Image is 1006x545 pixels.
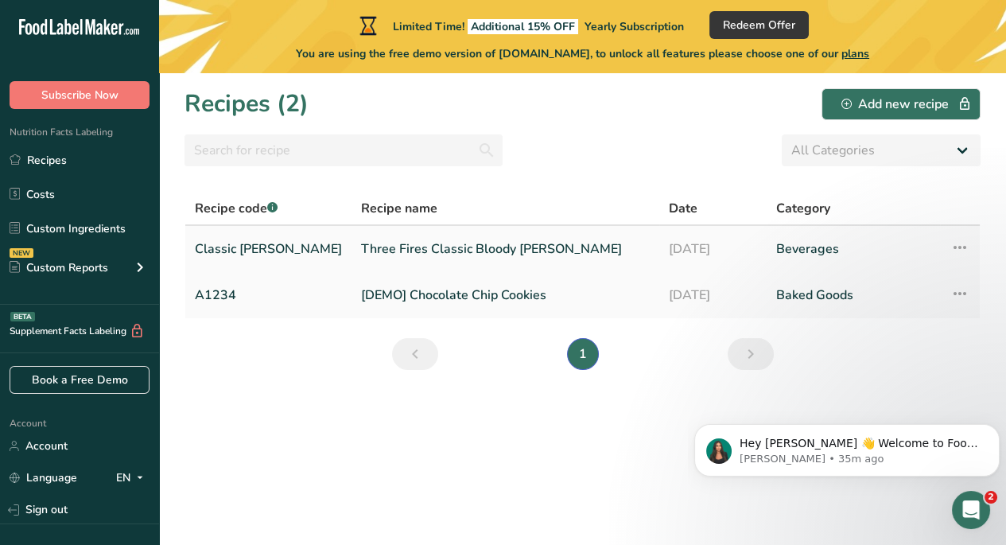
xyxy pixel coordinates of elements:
[822,88,981,120] button: Add new recipe
[709,11,809,39] button: Redeem Offer
[669,199,697,218] span: Date
[361,232,650,266] a: Three Fires Classic Bloody [PERSON_NAME]
[841,95,961,114] div: Add new recipe
[10,464,77,492] a: Language
[669,278,756,312] a: [DATE]
[361,278,650,312] a: [DEMO] Chocolate Chip Cookies
[985,491,997,504] span: 2
[116,469,150,488] div: EN
[41,87,118,103] span: Subscribe Now
[723,17,795,33] span: Redeem Offer
[952,491,990,529] iframe: Intercom live chat
[10,259,108,276] div: Custom Reports
[195,200,278,217] span: Recipe code
[195,278,342,312] a: A1234
[728,338,774,370] a: Next page
[356,16,684,35] div: Limited Time!
[688,391,1006,502] iframe: Intercom notifications message
[296,45,869,62] span: You are using the free demo version of [DOMAIN_NAME], to unlock all features please choose one of...
[10,312,35,321] div: BETA
[841,46,869,61] span: plans
[195,232,342,266] a: Classic [PERSON_NAME]
[776,232,931,266] a: Beverages
[669,232,756,266] a: [DATE]
[10,366,150,394] a: Book a Free Demo
[776,278,931,312] a: Baked Goods
[184,134,503,166] input: Search for recipe
[468,19,578,34] span: Additional 15% OFF
[10,81,150,109] button: Subscribe Now
[392,338,438,370] a: Previous page
[184,86,309,122] h1: Recipes (2)
[585,19,684,34] span: Yearly Subscription
[10,248,33,258] div: NEW
[776,199,830,218] span: Category
[361,199,437,218] span: Recipe name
